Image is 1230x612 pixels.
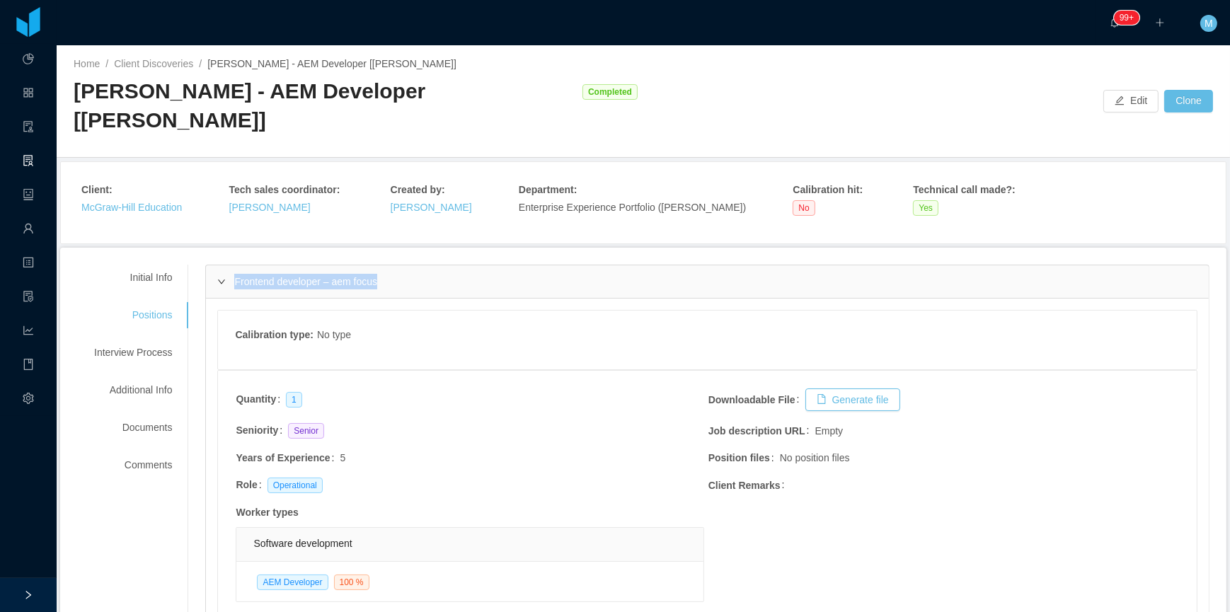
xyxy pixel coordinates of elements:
[206,265,1209,298] div: icon: rightFrontend developer – aem focus
[708,480,781,491] strong: Client Remarks
[253,528,686,560] div: Software development
[317,328,351,345] div: No type
[793,184,863,195] strong: Calibration hit :
[77,377,189,403] div: Additional Info
[23,113,34,143] a: icon: audit
[23,181,34,211] a: icon: robot
[77,265,189,291] div: Initial Info
[23,79,34,109] a: icon: appstore
[1164,90,1213,112] button: Clone
[236,425,278,436] strong: Seniority
[391,184,445,195] strong: Created by :
[74,77,575,134] div: [PERSON_NAME] - AEM Developer [[PERSON_NAME]]
[81,184,113,195] strong: Client :
[519,184,577,195] strong: Department :
[74,58,100,69] a: Home
[23,352,34,381] i: icon: book
[114,58,193,69] a: Client Discoveries
[340,452,345,463] span: 5
[23,45,34,75] a: icon: pie-chart
[391,202,472,213] a: [PERSON_NAME]
[708,452,770,463] strong: Position files
[913,200,938,216] span: Yes
[77,340,189,366] div: Interview Process
[81,202,182,213] a: McGraw-Hill Education
[236,393,276,405] strong: Quantity
[334,575,369,590] span: 100 %
[77,302,189,328] div: Positions
[23,386,34,415] i: icon: setting
[286,392,302,408] span: 1
[1155,18,1165,28] i: icon: plus
[23,284,34,313] i: icon: file-protect
[268,478,323,493] span: Operational
[105,58,108,69] span: /
[77,415,189,441] div: Documents
[708,425,805,437] strong: Job description URL
[708,394,795,405] strong: Downloadable File
[257,575,328,590] span: AEM Developer
[23,318,34,347] i: icon: line-chart
[77,452,189,478] div: Comments
[207,58,456,69] span: [PERSON_NAME] - AEM Developer [[PERSON_NAME]]
[805,388,900,411] button: icon: fileGenerate file
[235,329,313,340] strong: Calibration type :
[23,215,34,245] a: icon: user
[519,202,746,213] span: Enterprise Experience Portfolio ([PERSON_NAME])
[234,276,377,287] span: Frontend developer – aem focus
[793,200,815,216] span: No
[913,184,1015,195] strong: Technical call made? :
[229,202,311,213] a: [PERSON_NAME]
[236,452,330,463] strong: Years of Experience
[199,58,202,69] span: /
[1110,18,1120,28] i: icon: bell
[236,479,257,490] strong: Role
[217,277,226,286] i: icon: right
[23,249,34,279] a: icon: profile
[288,423,324,439] span: Senior
[815,424,844,439] span: Empty
[1103,90,1159,112] button: icon: editEdit
[582,84,638,100] span: Completed
[780,451,850,466] span: No position files
[1205,15,1213,32] span: M
[1114,11,1139,25] sup: 2146
[229,184,340,195] strong: Tech sales coordinator :
[23,149,34,177] i: icon: solution
[236,507,298,518] strong: Worker types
